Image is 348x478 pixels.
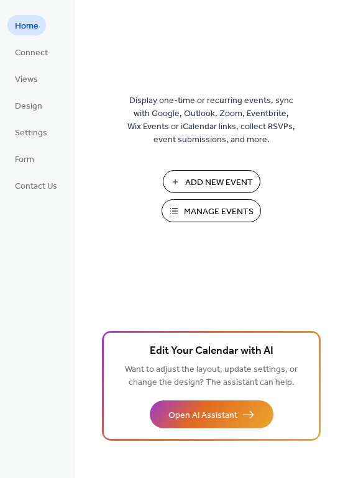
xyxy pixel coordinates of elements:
span: Manage Events [184,205,254,219]
button: Add New Event [163,170,260,193]
span: Add New Event [185,176,253,189]
a: Contact Us [7,175,65,196]
a: Design [7,95,50,115]
a: Views [7,68,45,89]
span: Home [15,20,39,33]
span: Views [15,73,38,86]
span: Design [15,100,42,113]
a: Connect [7,42,55,62]
a: Settings [7,122,55,142]
button: Open AI Assistant [150,400,273,428]
span: Settings [15,127,47,140]
span: Connect [15,47,48,60]
button: Manage Events [162,199,261,222]
span: Want to adjust the layout, update settings, or change the design? The assistant can help. [125,361,298,391]
a: Form [7,148,42,169]
span: Edit Your Calendar with AI [150,343,273,360]
span: Form [15,153,34,166]
span: Contact Us [15,180,57,193]
span: Display one-time or recurring events, sync with Google, Outlook, Zoom, Eventbrite, Wix Events or ... [127,94,295,147]
span: Open AI Assistant [168,409,237,422]
a: Home [7,15,46,35]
